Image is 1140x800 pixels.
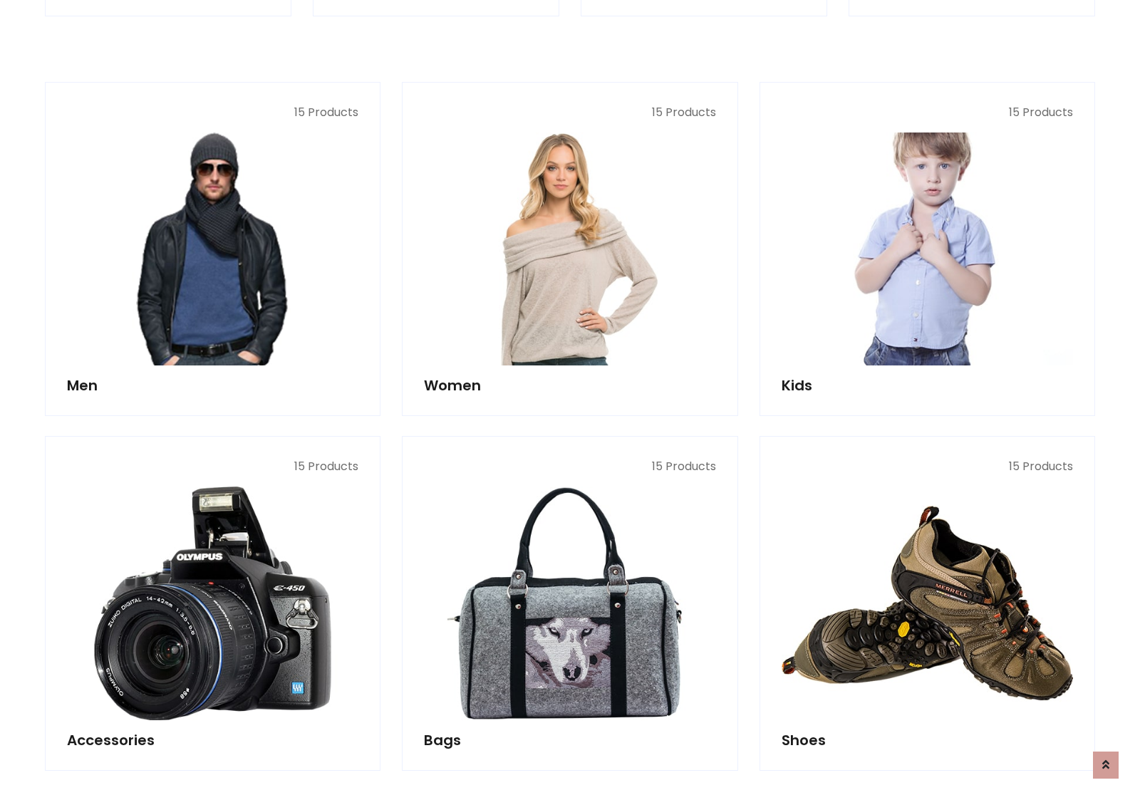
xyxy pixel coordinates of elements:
[67,377,358,394] h5: Men
[782,377,1073,394] h5: Kids
[424,104,715,121] p: 15 Products
[782,732,1073,749] h5: Shoes
[67,104,358,121] p: 15 Products
[67,458,358,475] p: 15 Products
[782,104,1073,121] p: 15 Products
[424,458,715,475] p: 15 Products
[424,377,715,394] h5: Women
[424,732,715,749] h5: Bags
[67,732,358,749] h5: Accessories
[782,458,1073,475] p: 15 Products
